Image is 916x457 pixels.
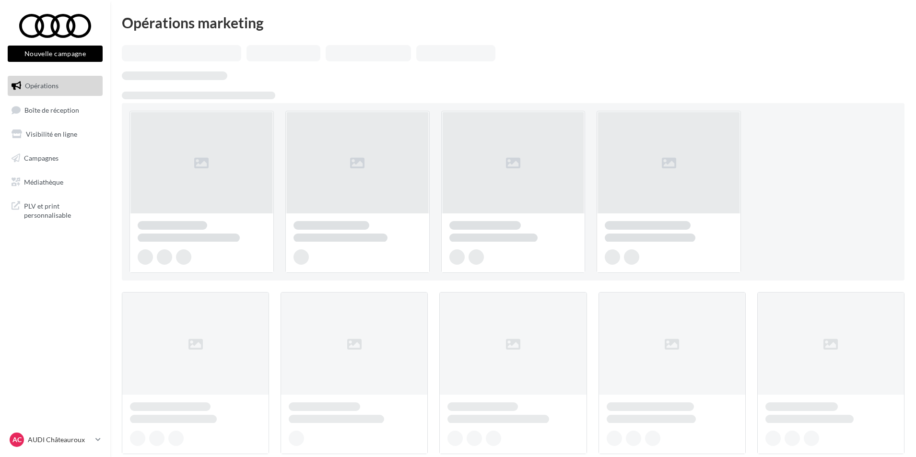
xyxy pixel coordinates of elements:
a: Opérations [6,76,105,96]
span: AC [12,435,22,445]
button: Nouvelle campagne [8,46,103,62]
a: Campagnes [6,148,105,168]
span: Campagnes [24,154,59,162]
div: Opérations marketing [122,15,904,30]
span: Visibilité en ligne [26,130,77,138]
span: PLV et print personnalisable [24,199,99,220]
a: AC AUDI Châteauroux [8,431,103,449]
p: AUDI Châteauroux [28,435,92,445]
a: Médiathèque [6,172,105,192]
a: Visibilité en ligne [6,124,105,144]
a: Boîte de réception [6,100,105,120]
span: Boîte de réception [24,105,79,114]
span: Médiathèque [24,177,63,186]
a: PLV et print personnalisable [6,196,105,224]
span: Opérations [25,82,59,90]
